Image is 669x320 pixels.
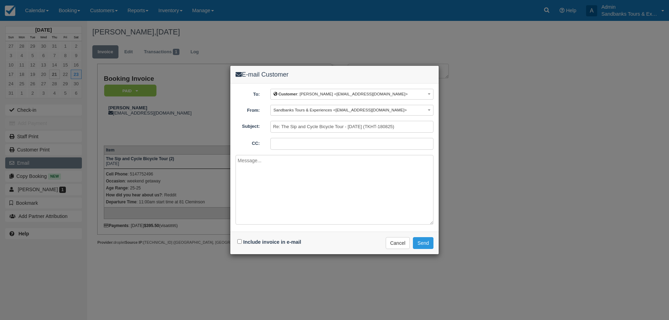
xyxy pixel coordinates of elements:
[243,239,301,245] label: Include invoice in e-mail
[274,108,407,112] span: Sandbanks Tours & Experiences <[EMAIL_ADDRESS][DOMAIN_NAME]>
[386,237,410,249] button: Cancel
[278,92,297,96] b: Customer
[230,121,265,130] label: Subject:
[413,237,433,249] button: Send
[230,105,265,114] label: From:
[236,71,433,78] h4: E-mail Customer
[270,89,433,100] button: Customer: [PERSON_NAME] <[EMAIL_ADDRESS][DOMAIN_NAME]>
[230,138,265,147] label: CC:
[270,105,433,116] button: Sandbanks Tours & Experiences <[EMAIL_ADDRESS][DOMAIN_NAME]>
[230,89,265,98] label: To:
[274,92,408,96] span: : [PERSON_NAME] <[EMAIL_ADDRESS][DOMAIN_NAME]>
